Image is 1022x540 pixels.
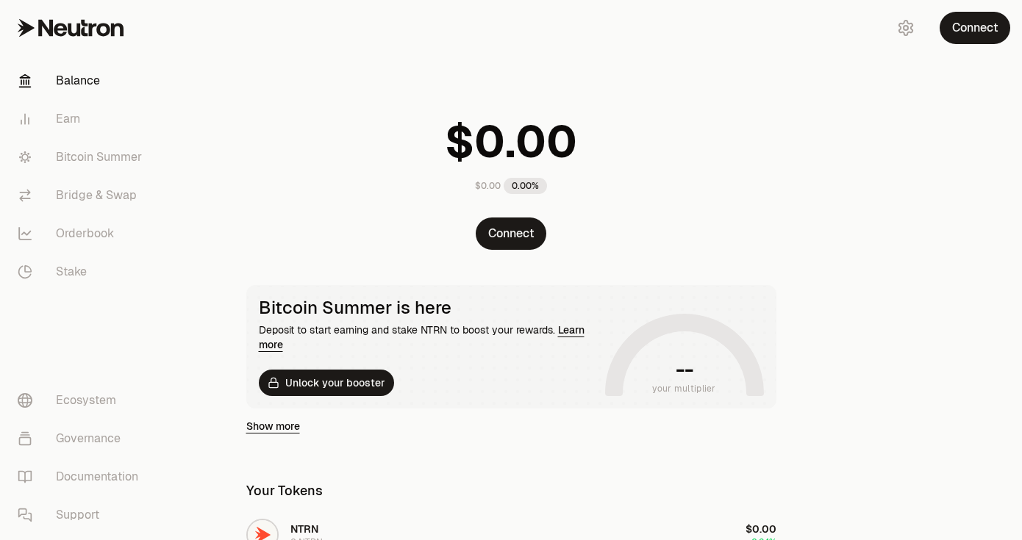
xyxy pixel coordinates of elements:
a: Ecosystem [6,381,159,420]
a: Documentation [6,458,159,496]
a: Support [6,496,159,534]
div: Bitcoin Summer is here [259,298,599,318]
a: Earn [6,100,159,138]
a: Show more [246,419,300,433]
a: Orderbook [6,215,159,253]
div: $0.00 [475,180,501,192]
a: Stake [6,253,159,291]
a: Bitcoin Summer [6,138,159,176]
button: Connect [476,217,546,250]
a: Governance [6,420,159,458]
div: Deposit to start earning and stake NTRN to boost your rewards. [259,323,599,352]
button: Connect [940,12,1010,44]
button: Unlock your booster [259,370,394,396]
div: Your Tokens [246,480,323,501]
div: 0.00% [504,178,547,194]
a: Balance [6,62,159,100]
span: your multiplier [652,381,716,396]
h1: -- [676,358,693,381]
a: Bridge & Swap [6,176,159,215]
